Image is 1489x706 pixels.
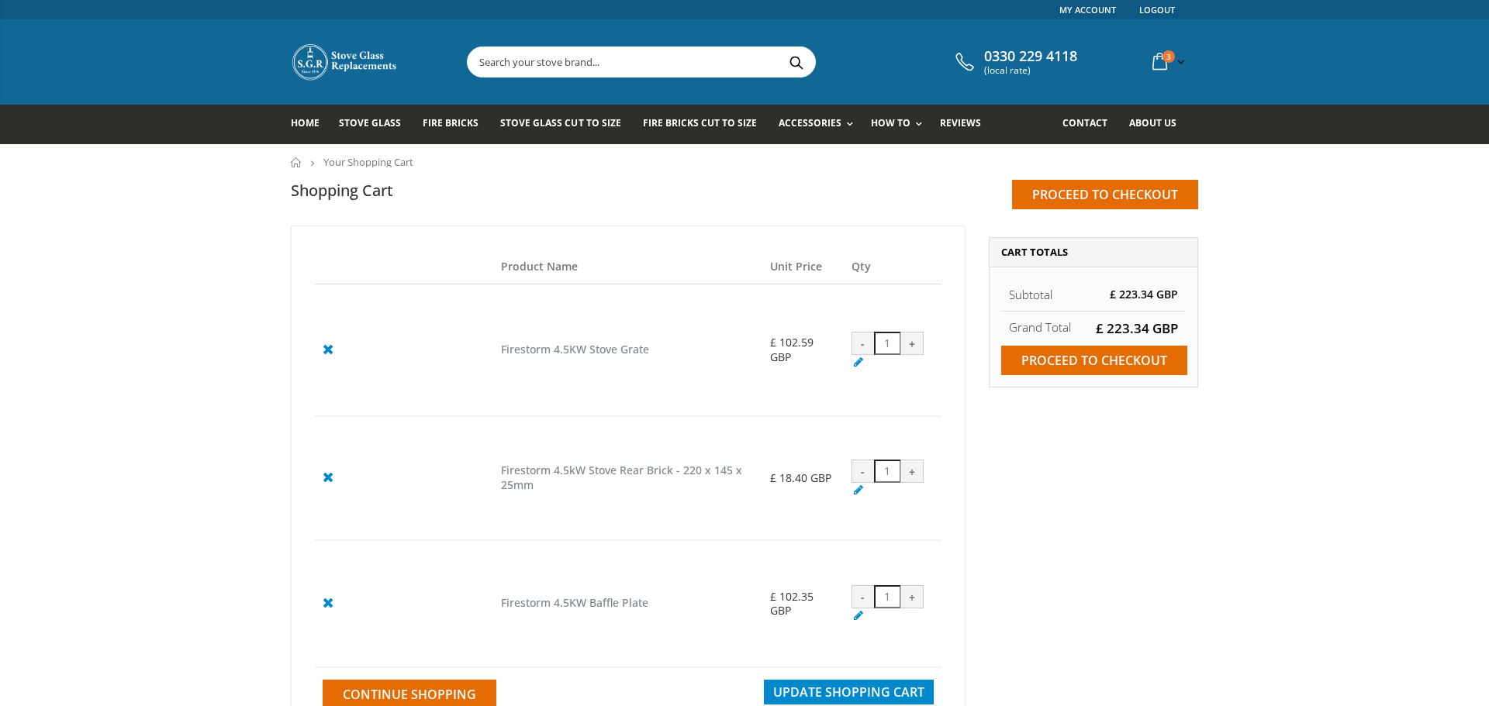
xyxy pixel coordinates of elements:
button: Update Shopping Cart [764,680,934,704]
a: Stove Glass [339,105,413,144]
span: Accessories [779,116,841,129]
div: + [900,460,924,483]
span: Subtotal [1009,287,1052,302]
h1: Shopping Cart [291,180,393,201]
a: Firestorm 4.5KW Baffle Plate [501,595,648,610]
span: Your Shopping Cart [323,155,413,169]
span: Home [291,116,320,129]
span: 0330 229 4118 [984,48,1077,65]
div: + [900,332,924,355]
th: Product Name [493,250,762,284]
div: - [852,460,875,483]
div: + [900,585,924,608]
a: Firestorm 4.5KW Stove Grate [501,342,649,356]
a: Fire Bricks Cut To Size [643,105,769,144]
a: Home [291,157,302,167]
th: Unit Price [762,250,844,284]
a: Firestorm 4.5kW Stove Rear Brick - 220 x 145 x 25mm [501,463,742,492]
a: How To [871,105,930,144]
span: About us [1129,116,1176,129]
span: Stove Glass [339,116,401,129]
a: Fire Bricks [423,105,490,144]
span: 3 [1163,50,1175,63]
span: (local rate) [984,65,1077,76]
span: Fire Bricks Cut To Size [643,116,757,129]
th: Qty [844,250,941,284]
input: Proceed to checkout [1001,346,1187,375]
a: Reviews [940,105,993,144]
a: Home [291,105,331,144]
div: - [852,585,875,608]
span: £ 102.35 GBP [770,589,814,618]
img: Stove Glass Replacement [291,43,399,81]
a: 3 [1146,46,1188,77]
span: £ 18.40 GBP [770,470,831,485]
span: £ 102.59 GBP [770,335,814,363]
input: Search your stove brand... [468,47,989,77]
span: Continue Shopping [343,686,476,703]
button: Search [779,47,814,77]
span: £ 223.34 GBP [1110,287,1178,301]
span: How To [871,116,910,129]
span: Stove Glass Cut To Size [500,116,620,129]
a: 0330 229 4118 (local rate) [952,48,1077,76]
a: About us [1129,105,1188,144]
span: Reviews [940,116,981,129]
a: Stove Glass Cut To Size [500,105,632,144]
span: Update Shopping Cart [773,684,924,701]
span: £ 223.34 GBP [1096,319,1178,337]
span: Cart Totals [1001,245,1068,259]
span: Fire Bricks [423,116,478,129]
input: Proceed to checkout [1012,180,1198,209]
span: Contact [1062,116,1107,129]
div: - [852,332,875,355]
a: Contact [1062,105,1119,144]
a: Accessories [779,105,861,144]
strong: Grand Total [1009,319,1071,335]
